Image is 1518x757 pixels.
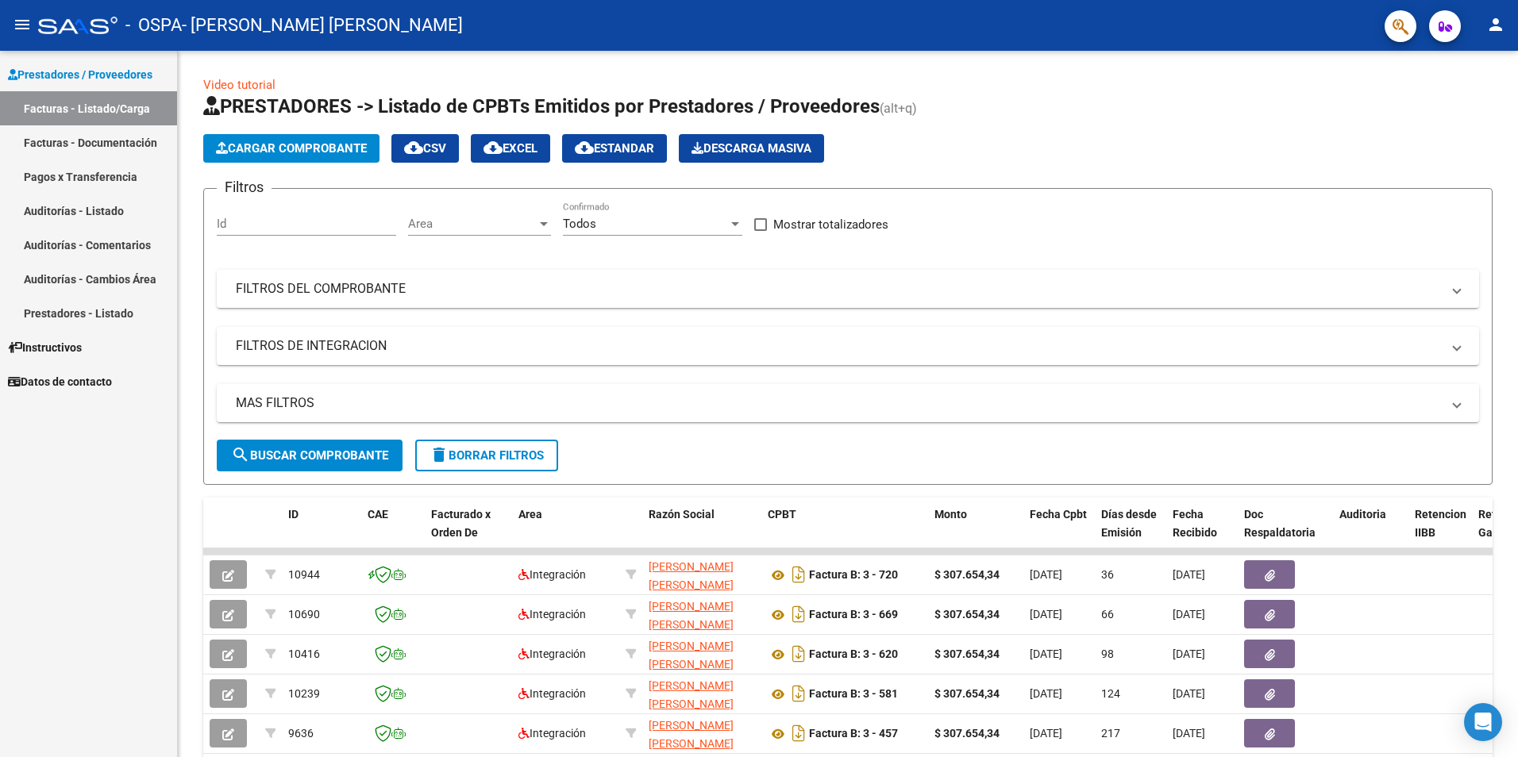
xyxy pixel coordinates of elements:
div: Open Intercom Messenger [1464,703,1502,741]
span: Razón Social [649,508,715,521]
span: [DATE] [1173,568,1205,581]
span: Fecha Recibido [1173,508,1217,539]
datatable-header-cell: Monto [928,498,1023,567]
button: Descarga Masiva [679,134,824,163]
mat-expansion-panel-header: FILTROS DE INTEGRACION [217,327,1479,365]
span: 10239 [288,687,320,700]
mat-icon: person [1486,15,1505,34]
datatable-header-cell: Facturado x Orden De [425,498,512,567]
button: EXCEL [471,134,550,163]
button: Buscar Comprobante [217,440,403,471]
i: Descargar documento [788,562,809,587]
span: CSV [404,141,446,156]
mat-icon: cloud_download [575,138,594,157]
div: 27272794443 [649,637,755,671]
datatable-header-cell: Fecha Recibido [1166,498,1238,567]
strong: $ 307.654,34 [934,568,1000,581]
span: [DATE] [1030,568,1062,581]
span: Borrar Filtros [430,448,544,463]
span: [PERSON_NAME] [PERSON_NAME] [649,679,734,710]
div: 27272794443 [649,717,755,750]
div: 27272794443 [649,598,755,631]
span: Todos [563,217,596,231]
i: Descargar documento [788,641,809,667]
datatable-header-cell: Fecha Cpbt [1023,498,1095,567]
strong: Factura B: 3 - 720 [809,569,898,582]
span: - OSPA [125,8,182,43]
datatable-header-cell: Area [512,498,619,567]
span: Monto [934,508,967,521]
strong: Factura B: 3 - 669 [809,609,898,621]
datatable-header-cell: CPBT [761,498,928,567]
span: - [PERSON_NAME] [PERSON_NAME] [182,8,463,43]
span: 66 [1101,608,1114,621]
i: Descargar documento [788,601,809,627]
span: [DATE] [1173,608,1205,621]
span: [DATE] [1030,647,1062,660]
div: 27272794443 [649,558,755,591]
span: [DATE] [1173,727,1205,740]
span: Datos de contacto [8,373,112,390]
span: 9636 [288,727,314,740]
span: [DATE] [1030,687,1062,700]
span: Cargar Comprobante [216,141,367,156]
h3: Filtros [217,176,272,198]
datatable-header-cell: Razón Social [642,498,761,567]
mat-panel-title: FILTROS DE INTEGRACION [236,337,1441,355]
span: Instructivos [8,339,82,356]
i: Descargar documento [788,720,809,746]
span: Mostrar totalizadores [773,215,888,234]
span: Facturado x Orden De [431,508,491,539]
div: 27272794443 [649,677,755,710]
span: 36 [1101,568,1114,581]
button: CSV [391,134,459,163]
span: Integración [518,568,586,581]
strong: Factura B: 3 - 581 [809,688,898,701]
span: 217 [1101,727,1120,740]
span: Auditoria [1339,508,1386,521]
span: Integración [518,608,586,621]
strong: Factura B: 3 - 620 [809,648,898,661]
mat-panel-title: MAS FILTROS [236,394,1441,412]
mat-icon: menu [13,15,32,34]
button: Estandar [562,134,667,163]
span: [PERSON_NAME] [PERSON_NAME] [649,600,734,631]
span: [PERSON_NAME] [PERSON_NAME] [649,640,734,671]
span: EXCEL [484,141,537,156]
span: Fecha Cpbt [1030,508,1087,521]
span: PRESTADORES -> Listado de CPBTs Emitidos por Prestadores / Proveedores [203,95,880,117]
span: CPBT [768,508,796,521]
span: Buscar Comprobante [231,448,388,463]
a: Video tutorial [203,78,275,92]
mat-icon: cloud_download [484,138,503,157]
strong: $ 307.654,34 [934,647,1000,660]
i: Descargar documento [788,681,809,706]
span: Estandar [575,141,654,156]
mat-expansion-panel-header: FILTROS DEL COMPROBANTE [217,270,1479,308]
span: Días desde Emisión [1101,508,1157,539]
button: Cargar Comprobante [203,134,379,163]
span: [PERSON_NAME] [PERSON_NAME] [649,719,734,750]
span: (alt+q) [880,101,917,116]
span: Doc Respaldatoria [1244,508,1316,539]
span: Integración [518,727,586,740]
span: CAE [368,508,388,521]
span: 10690 [288,608,320,621]
datatable-header-cell: CAE [361,498,425,567]
mat-icon: delete [430,445,449,464]
span: [DATE] [1173,647,1205,660]
span: Area [518,508,542,521]
span: Prestadores / Proveedores [8,66,152,83]
button: Borrar Filtros [415,440,558,471]
span: ID [288,508,299,521]
datatable-header-cell: ID [282,498,361,567]
span: [DATE] [1173,687,1205,700]
span: Integración [518,647,586,660]
strong: Factura B: 3 - 457 [809,728,898,740]
mat-panel-title: FILTROS DEL COMPROBANTE [236,280,1441,298]
strong: $ 307.654,34 [934,687,1000,700]
datatable-header-cell: Doc Respaldatoria [1238,498,1333,567]
span: 10944 [288,568,320,581]
app-download-masive: Descarga masiva de comprobantes (adjuntos) [679,134,824,163]
strong: $ 307.654,34 [934,608,1000,621]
